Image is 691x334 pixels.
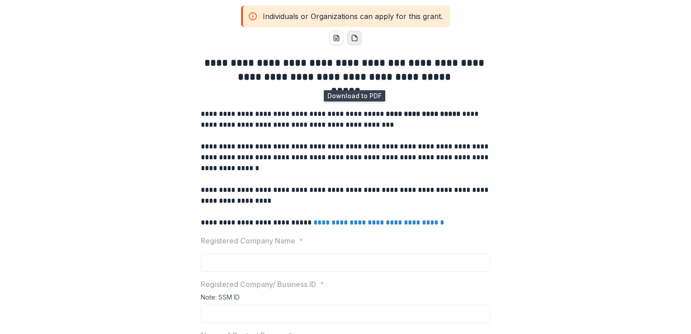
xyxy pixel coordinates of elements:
[201,293,490,305] div: Note: SSM ID
[241,5,450,27] div: Individuals or Organizations can apply for this grant.
[329,31,344,45] button: word-download
[201,279,316,290] p: Registered Company/ Business ID
[347,31,362,45] button: pdf-download
[201,235,295,246] p: Registered Company Name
